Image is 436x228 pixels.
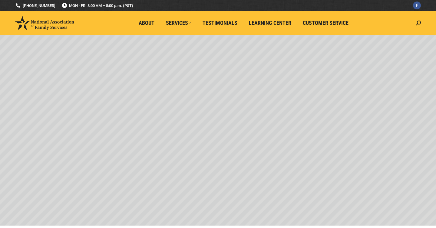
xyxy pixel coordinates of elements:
a: [PHONE_NUMBER] [15,3,55,8]
span: Learning Center [249,20,291,26]
span: MON - FRI 8:00 AM – 5:00 p.m. (PST) [61,3,133,8]
span: Testimonials [203,20,237,26]
span: About [139,20,154,26]
a: About [134,17,159,29]
span: Services [166,20,191,26]
a: Customer Service [299,17,353,29]
a: Facebook page opens in new window [413,2,421,9]
img: National Association of Family Services [15,16,74,30]
a: Testimonials [198,17,242,29]
a: Learning Center [245,17,296,29]
span: Customer Service [303,20,348,26]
